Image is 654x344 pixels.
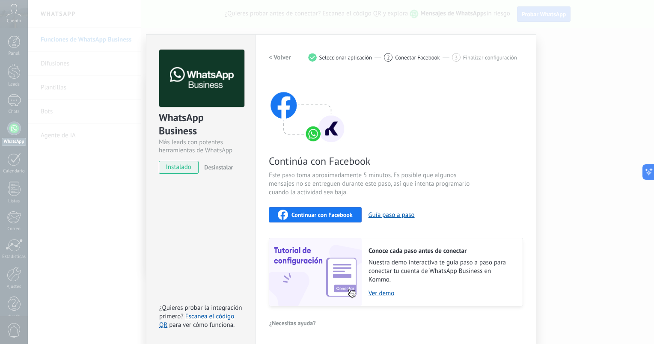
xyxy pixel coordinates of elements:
[269,53,291,62] h2: < Volver
[159,111,243,138] div: WhatsApp Business
[204,163,233,171] span: Desinstalar
[369,289,514,297] a: Ver demo
[159,304,242,320] span: ¿Quieres probar la integración primero?
[369,247,514,255] h2: Conoce cada paso antes de conectar
[159,50,244,107] img: logo_main.png
[463,54,517,61] span: Finalizar configuración
[455,54,458,61] span: 3
[269,75,346,144] img: connect with facebook
[395,54,440,61] span: Conectar Facebook
[269,171,473,197] span: Este paso toma aproximadamente 5 minutos. Es posible que algunos mensajes no se entreguen durante...
[159,161,198,174] span: instalado
[387,54,390,61] span: 2
[369,258,514,284] span: Nuestra demo interactiva te guía paso a paso para conectar tu cuenta de WhatsApp Business en Kommo.
[319,54,372,61] span: Seleccionar aplicación
[269,207,362,222] button: Continuar con Facebook
[291,212,353,218] span: Continuar con Facebook
[159,312,234,329] a: Escanea el código QR
[159,138,243,154] div: Más leads con potentes herramientas de WhatsApp
[169,321,235,329] span: para ver cómo funciona.
[269,154,473,168] span: Continúa con Facebook
[269,320,316,326] span: ¿Necesitas ayuda?
[201,161,233,174] button: Desinstalar
[369,211,415,219] button: Guía paso a paso
[269,50,291,65] button: < Volver
[269,317,316,329] button: ¿Necesitas ayuda?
